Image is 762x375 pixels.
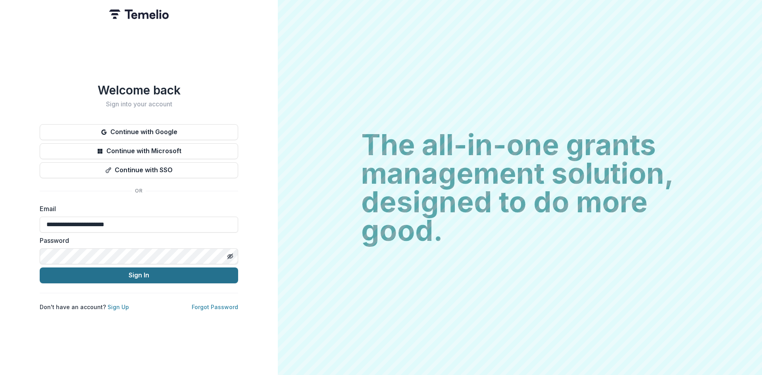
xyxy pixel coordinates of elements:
[40,162,238,178] button: Continue with SSO
[40,267,238,283] button: Sign In
[40,83,238,97] h1: Welcome back
[40,124,238,140] button: Continue with Google
[40,204,233,213] label: Email
[40,100,238,108] h2: Sign into your account
[224,250,237,263] button: Toggle password visibility
[108,304,129,310] a: Sign Up
[109,10,169,19] img: Temelio
[40,303,129,311] p: Don't have an account?
[40,143,238,159] button: Continue with Microsoft
[40,236,233,245] label: Password
[192,304,238,310] a: Forgot Password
